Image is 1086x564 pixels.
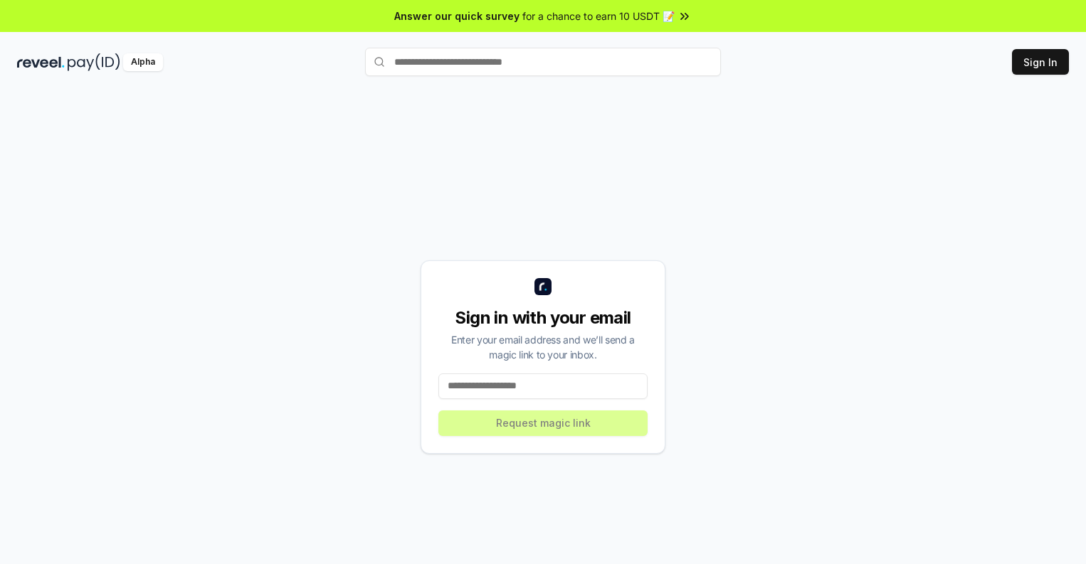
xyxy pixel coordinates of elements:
[438,332,648,362] div: Enter your email address and we’ll send a magic link to your inbox.
[17,53,65,71] img: reveel_dark
[123,53,163,71] div: Alpha
[534,278,552,295] img: logo_small
[68,53,120,71] img: pay_id
[522,9,675,23] span: for a chance to earn 10 USDT 📝
[438,307,648,329] div: Sign in with your email
[1012,49,1069,75] button: Sign In
[394,9,520,23] span: Answer our quick survey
